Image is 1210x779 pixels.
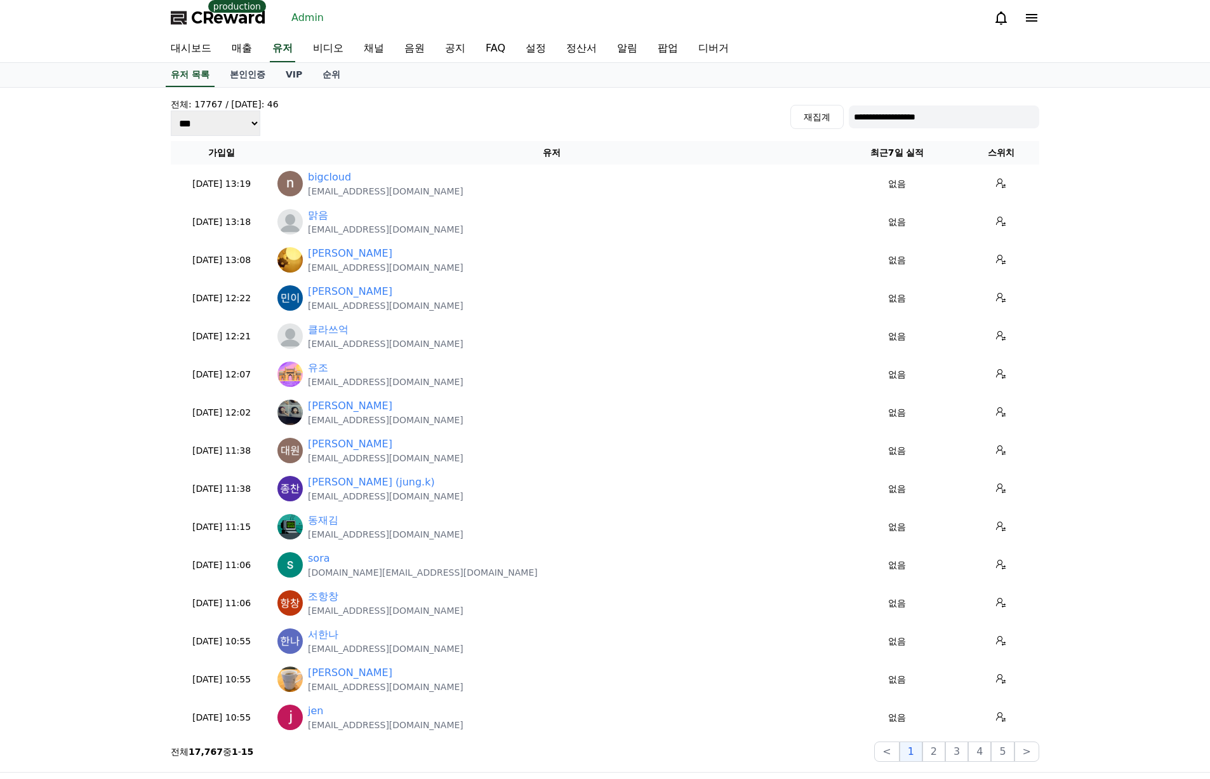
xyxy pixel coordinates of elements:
p: [DATE] 12:02 [176,406,267,419]
img: profile_blank.webp [277,209,303,234]
p: [EMAIL_ADDRESS][DOMAIN_NAME] [308,452,463,464]
p: 없음 [836,368,958,381]
a: [PERSON_NAME] [308,246,392,261]
p: [DATE] 10:55 [176,711,267,724]
p: 전체 중 - [171,745,253,758]
p: [EMAIL_ADDRESS][DOMAIN_NAME] [308,299,463,312]
a: [PERSON_NAME] (jung.k) [308,475,435,490]
strong: 17,767 [189,747,223,757]
p: [EMAIL_ADDRESS][DOMAIN_NAME] [308,223,463,236]
img: https://lh3.googleusercontent.com/a/ACg8ocIqTDe-w_BpZ9PpJqkELkybXrsf8-DJkWpCLKgz5ZLK3dye2Q=s96-c [277,171,303,196]
p: [DATE] 13:19 [176,177,267,191]
span: Home [32,422,55,432]
p: 없음 [836,559,958,572]
a: Settings [164,403,244,435]
p: [DATE] 11:38 [176,482,267,496]
button: 1 [900,742,922,762]
th: 최근7일 실적 [831,141,963,165]
button: > [1014,742,1039,762]
span: CReward [191,8,266,28]
p: [EMAIL_ADDRESS][DOMAIN_NAME] [308,642,463,655]
p: 없음 [836,520,958,534]
a: bigcloud [308,170,351,185]
p: 없음 [836,406,958,419]
p: 없음 [836,254,958,267]
a: 정산서 [556,36,607,62]
a: [PERSON_NAME] [308,665,392,681]
a: 설정 [515,36,556,62]
img: https://lh3.googleusercontent.com/a/ACg8ocIgZgPng1BIwgDhwKQmJoy5XSJtekQRDGJAeTY-nWvrBXji7Q=s96-c [277,438,303,463]
p: 없음 [836,177,958,191]
button: 5 [991,742,1014,762]
a: 조항창 [308,589,338,604]
img: https://lh3.googleusercontent.com/a/ACg8ocKLImuQsum6OjL92fOyfLwxNd4G7Z9nOhRLGQb3hZLELopKb0w=s96-c [277,362,303,387]
img: https://lh3.googleusercontent.com/a/ACg8ocLc5-rg-PIdGNyHDyfBwKVRTbAUTQiPnIRv25skd7nSMoifuTpk=s96-c [277,667,303,692]
a: 유저 목록 [166,63,215,87]
p: [DOMAIN_NAME][EMAIL_ADDRESS][DOMAIN_NAME] [308,566,538,579]
a: 유조 [308,360,328,376]
p: 없음 [836,482,958,496]
img: http://k.kakaocdn.net/dn/w2M4k/btsOSbSWmtF/q50EzZX4TxS3gZToLX2I8k/img_640x640.jpg [277,247,303,273]
p: [EMAIL_ADDRESS][DOMAIN_NAME] [308,261,463,274]
img: https://lh3.googleusercontent.com/a/ACg8ocL1X2Fi-8mV_zlBr7TvlczN9OqxGJ1z59kro63Wf4cHK0MDlHUB=s96-c [277,628,303,654]
p: [EMAIL_ADDRESS][DOMAIN_NAME] [308,681,463,693]
a: 알림 [607,36,648,62]
p: [DATE] 11:15 [176,520,267,534]
a: 맑음 [308,208,328,223]
a: CReward [171,8,266,28]
img: http://k.kakaocdn.net/dn/d4bL3X/btsQhVnnfPk/KTrSgkeat0sQWQjqGGD7J0/img_640x640.jpg [277,400,303,425]
p: [DATE] 11:38 [176,444,267,457]
img: https://lh3.googleusercontent.com/a/ACg8ocJDrGym24YmZlMQoDBKTvb-ewChCPylhikw4eOBWtFMevEZLw=s96-c [277,285,303,311]
p: [EMAIL_ADDRESS][DOMAIN_NAME] [308,604,463,617]
a: Home [4,403,84,435]
p: [EMAIL_ADDRESS][DOMAIN_NAME] [308,376,463,388]
p: [EMAIL_ADDRESS][DOMAIN_NAME] [308,490,463,503]
a: sora [308,551,330,566]
a: [PERSON_NAME] [308,284,392,299]
a: 매출 [222,36,262,62]
p: [EMAIL_ADDRESS][DOMAIN_NAME] [308,185,463,198]
button: < [874,742,899,762]
span: Settings [188,422,219,432]
button: 2 [922,742,945,762]
a: 서한나 [308,627,338,642]
img: profile_blank.webp [277,323,303,349]
img: https://lh3.googleusercontent.com/a/ACg8ocLmTKPjY4EeNQEeFzja5jdwlAxZGwrr-BdLpIl26ZF8-WDikQ=s96-c [277,590,303,616]
a: 유저 [270,36,295,62]
a: 순위 [312,63,350,87]
p: [DATE] 12:07 [176,368,267,381]
a: FAQ [475,36,515,62]
a: 비디오 [303,36,354,62]
p: [DATE] 13:08 [176,254,267,267]
p: [DATE] 12:22 [176,292,267,305]
p: 없음 [836,711,958,724]
button: 재집계 [790,105,844,129]
th: 유저 [272,141,831,165]
a: 동재김 [308,513,338,528]
a: Messages [84,403,164,435]
a: [PERSON_NAME] [308,398,392,414]
a: 채널 [354,36,394,62]
p: 없음 [836,444,958,457]
p: 없음 [836,292,958,305]
p: 없음 [836,635,958,648]
p: 없음 [836,597,958,610]
button: 3 [945,742,968,762]
a: 대시보드 [161,36,222,62]
th: 가입일 [171,141,272,165]
a: jen [308,703,323,719]
h4: 전체: 17767 / [DATE]: 46 [171,98,279,111]
a: 음원 [394,36,435,62]
p: 없음 [836,330,958,343]
img: https://lh3.googleusercontent.com/a/ACg8ocJsgoffvoS-XMyJuJ8daRFNC8GFAsRmd_wQeq5DjC5A1XiQsz4V=s96-c [277,514,303,539]
p: [EMAIL_ADDRESS][DOMAIN_NAME] [308,528,463,541]
p: 없음 [836,673,958,686]
strong: 1 [232,747,238,757]
a: 디버거 [688,36,739,62]
p: [EMAIL_ADDRESS][DOMAIN_NAME] [308,719,463,731]
a: [PERSON_NAME] [308,437,392,452]
img: https://lh3.googleusercontent.com/a/ACg8ocJBXlOTVa2fpqWPIYl6s31GwCMj1cQ1D5ymLrxPAFj2vIVVQg=s96-c [277,552,303,578]
img: https://lh3.googleusercontent.com/a/ACg8ocKrp6RKwMw9_mBQ9TG3d7reDSA2MJmGHFKEdRJVoZGsL5TUOw=s96-c [277,705,303,730]
p: [DATE] 10:55 [176,635,267,648]
a: 본인인증 [220,63,276,87]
